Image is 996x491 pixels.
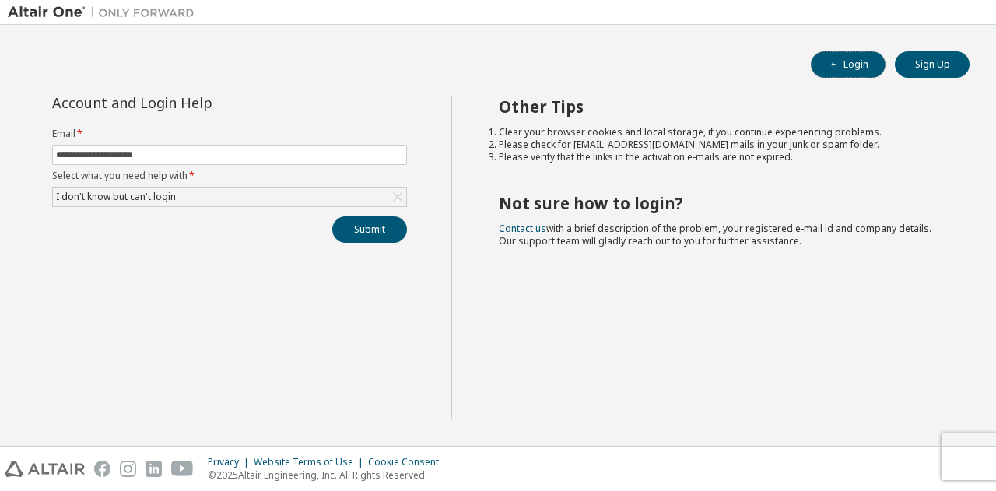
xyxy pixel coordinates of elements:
img: facebook.svg [94,461,110,477]
div: I don't know but can't login [53,188,406,206]
img: altair_logo.svg [5,461,85,477]
li: Please verify that the links in the activation e-mails are not expired. [499,151,942,163]
div: Account and Login Help [52,96,336,109]
h2: Other Tips [499,96,942,117]
div: Cookie Consent [368,456,448,468]
img: linkedin.svg [146,461,162,477]
span: with a brief description of the problem, your registered e-mail id and company details. Our suppo... [499,222,931,247]
img: Altair One [8,5,202,20]
li: Clear your browser cookies and local storage, if you continue experiencing problems. [499,126,942,139]
button: Submit [332,216,407,243]
div: Website Terms of Use [254,456,368,468]
p: © 2025 Altair Engineering, Inc. All Rights Reserved. [208,468,448,482]
h2: Not sure how to login? [499,193,942,213]
label: Email [52,128,407,140]
img: youtube.svg [171,461,194,477]
img: instagram.svg [120,461,136,477]
li: Please check for [EMAIL_ADDRESS][DOMAIN_NAME] mails in your junk or spam folder. [499,139,942,151]
button: Sign Up [895,51,970,78]
label: Select what you need help with [52,170,407,182]
div: Privacy [208,456,254,468]
button: Login [811,51,886,78]
div: I don't know but can't login [54,188,178,205]
a: Contact us [499,222,546,235]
